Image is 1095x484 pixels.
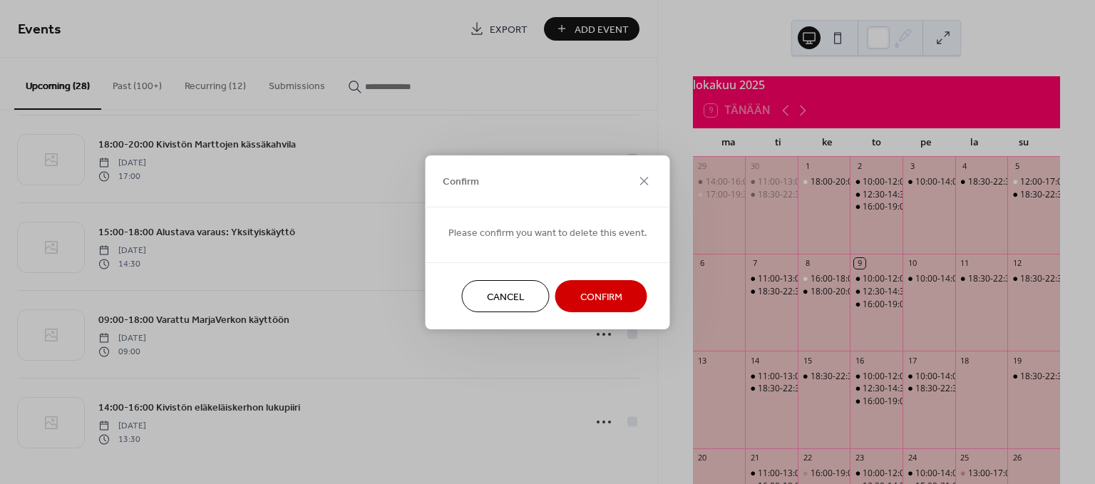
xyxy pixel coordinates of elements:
[580,289,622,304] span: Confirm
[462,280,550,312] button: Cancel
[443,175,479,190] span: Confirm
[448,225,647,240] span: Please confirm you want to delete this event.
[487,289,525,304] span: Cancel
[555,280,647,312] button: Confirm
